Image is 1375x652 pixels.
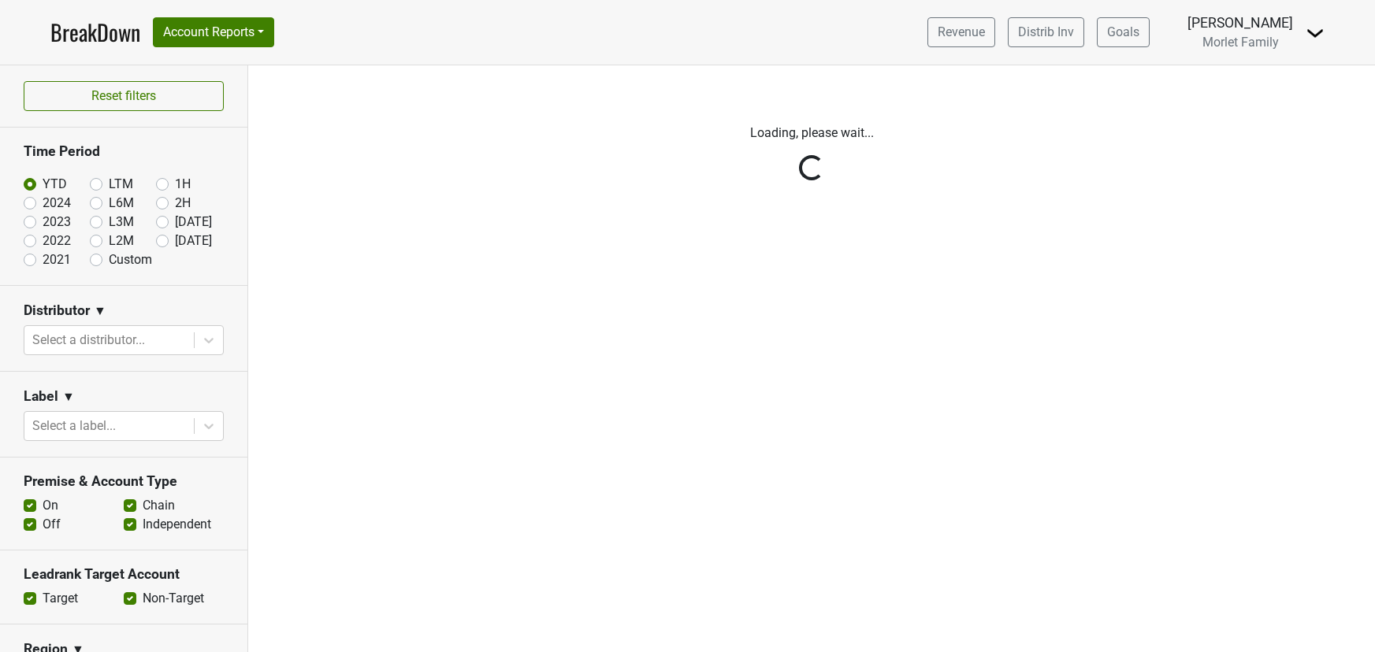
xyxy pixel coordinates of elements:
a: BreakDown [50,16,140,49]
a: Revenue [927,17,995,47]
a: Goals [1097,17,1150,47]
a: Distrib Inv [1008,17,1084,47]
button: Account Reports [153,17,274,47]
div: [PERSON_NAME] [1187,13,1293,33]
span: Morlet Family [1202,35,1279,50]
p: Loading, please wait... [374,124,1249,143]
img: Dropdown Menu [1306,24,1325,43]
